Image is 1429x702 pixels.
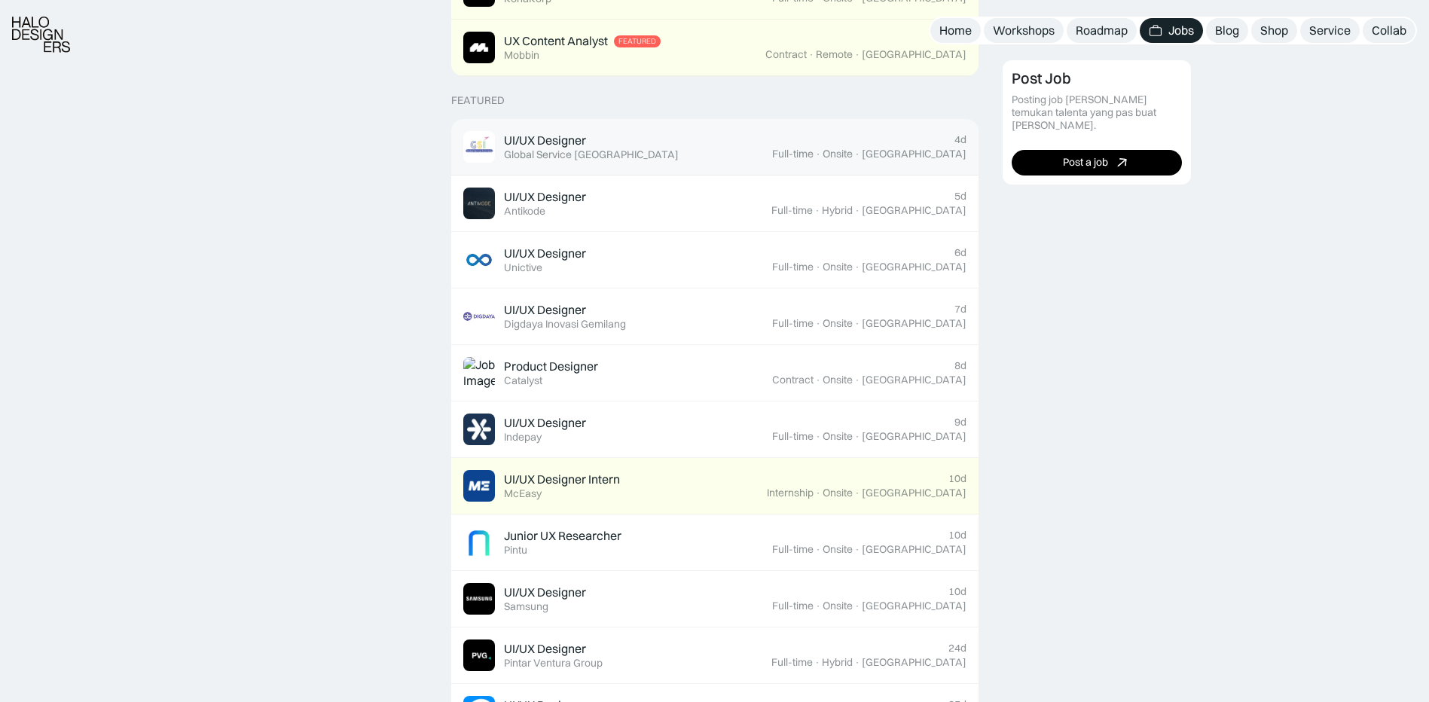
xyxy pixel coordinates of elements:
div: 24d [948,642,966,655]
div: Pintu [504,544,527,557]
img: Job Image [463,470,495,502]
a: Job ImageUI/UX DesignerSamsung10dFull-time·Onsite·[GEOGRAPHIC_DATA] [451,571,979,627]
div: Antikode [504,205,545,218]
img: Job Image [463,131,495,163]
div: 6d [954,246,966,259]
img: Job Image [463,188,495,219]
a: Post a job [1012,149,1182,175]
a: Job ImageUX Content AnalystFeaturedMobbin>25dContract·Remote·[GEOGRAPHIC_DATA] [451,20,979,76]
div: UI/UX Designer [504,584,586,600]
div: Mobbin [504,49,539,62]
div: Full-time [772,600,814,612]
img: Job Image [463,583,495,615]
div: 9d [954,416,966,429]
div: Posting job [PERSON_NAME] temukan talenta yang pas buat [PERSON_NAME]. [1012,93,1182,131]
div: Full-time [771,204,813,217]
a: Job ImageProduct DesignerCatalyst8dContract·Onsite·[GEOGRAPHIC_DATA] [451,345,979,401]
img: Job Image [463,639,495,671]
div: Onsite [823,600,853,612]
div: [GEOGRAPHIC_DATA] [862,487,966,499]
div: Product Designer [504,359,598,374]
div: · [815,600,821,612]
div: UI/UX Designer [504,189,586,205]
div: Junior UX Researcher [504,528,621,544]
a: Job ImageUI/UX DesignerDigdaya Inovasi Gemilang7dFull-time·Onsite·[GEOGRAPHIC_DATA] [451,288,979,345]
a: Workshops [984,18,1064,43]
div: · [814,204,820,217]
div: Featured [451,94,505,107]
div: Post Job [1012,69,1071,87]
div: · [854,204,860,217]
div: Indepay [504,431,542,444]
div: · [854,48,860,61]
div: · [854,148,860,160]
div: 8d [954,359,966,372]
a: Job ImageJunior UX ResearcherPintu10dFull-time·Onsite·[GEOGRAPHIC_DATA] [451,514,979,571]
div: 10d [948,529,966,542]
div: Global Service [GEOGRAPHIC_DATA] [504,148,679,161]
div: UI/UX Designer [504,246,586,261]
div: Full-time [771,656,813,669]
div: Full-time [772,148,814,160]
div: Full-time [772,430,814,443]
a: Home [930,18,981,43]
a: Jobs [1140,18,1203,43]
a: Job ImageUI/UX DesignerPintar Ventura Group24dFull-time·Hybrid·[GEOGRAPHIC_DATA] [451,627,979,684]
div: Pintar Ventura Group [504,657,603,670]
a: Job ImageUI/UX DesignerUnictive6dFull-time·Onsite·[GEOGRAPHIC_DATA] [451,232,979,288]
div: Collab [1372,23,1406,38]
a: Job ImageUI/UX Designer InternMcEasy10dInternship·Onsite·[GEOGRAPHIC_DATA] [451,458,979,514]
div: · [815,374,821,386]
div: Contract [772,374,814,386]
div: UI/UX Designer [504,641,586,657]
div: · [815,317,821,330]
div: [GEOGRAPHIC_DATA] [862,48,966,61]
div: · [854,261,860,273]
a: Job ImageUI/UX DesignerAntikode5dFull-time·Hybrid·[GEOGRAPHIC_DATA] [451,175,979,232]
div: · [854,317,860,330]
div: Hybrid [822,204,853,217]
div: [GEOGRAPHIC_DATA] [862,261,966,273]
div: Samsung [504,600,548,613]
div: [GEOGRAPHIC_DATA] [862,374,966,386]
div: · [808,48,814,61]
div: [GEOGRAPHIC_DATA] [862,204,966,217]
div: Onsite [823,487,853,499]
div: [GEOGRAPHIC_DATA] [862,656,966,669]
a: Job ImageUI/UX DesignerGlobal Service [GEOGRAPHIC_DATA]4dFull-time·Onsite·[GEOGRAPHIC_DATA] [451,119,979,175]
div: Shop [1260,23,1288,38]
img: Job Image [463,526,495,558]
div: UI/UX Designer [504,415,586,431]
div: 4d [954,133,966,146]
div: [GEOGRAPHIC_DATA] [862,148,966,160]
div: Hybrid [822,656,853,669]
div: Jobs [1168,23,1194,38]
div: 7d [954,303,966,316]
div: UI/UX Designer [504,133,586,148]
div: Home [939,23,972,38]
div: UI/UX Designer [504,302,586,318]
div: Onsite [823,374,853,386]
div: >25d [942,34,966,47]
div: Catalyst [504,374,542,387]
div: Full-time [772,317,814,330]
div: · [815,261,821,273]
div: [GEOGRAPHIC_DATA] [862,317,966,330]
a: Blog [1206,18,1248,43]
div: · [854,487,860,499]
div: · [854,656,860,669]
div: · [854,374,860,386]
a: Job ImageUI/UX DesignerIndepay9dFull-time·Onsite·[GEOGRAPHIC_DATA] [451,401,979,458]
div: · [815,148,821,160]
div: Onsite [823,261,853,273]
div: Post a job [1063,156,1108,169]
a: Shop [1251,18,1297,43]
div: [GEOGRAPHIC_DATA] [862,543,966,556]
div: 5d [954,190,966,203]
div: [GEOGRAPHIC_DATA] [862,430,966,443]
img: Job Image [463,32,495,63]
a: Collab [1363,18,1415,43]
img: Job Image [463,244,495,276]
div: Full-time [772,543,814,556]
div: [GEOGRAPHIC_DATA] [862,600,966,612]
